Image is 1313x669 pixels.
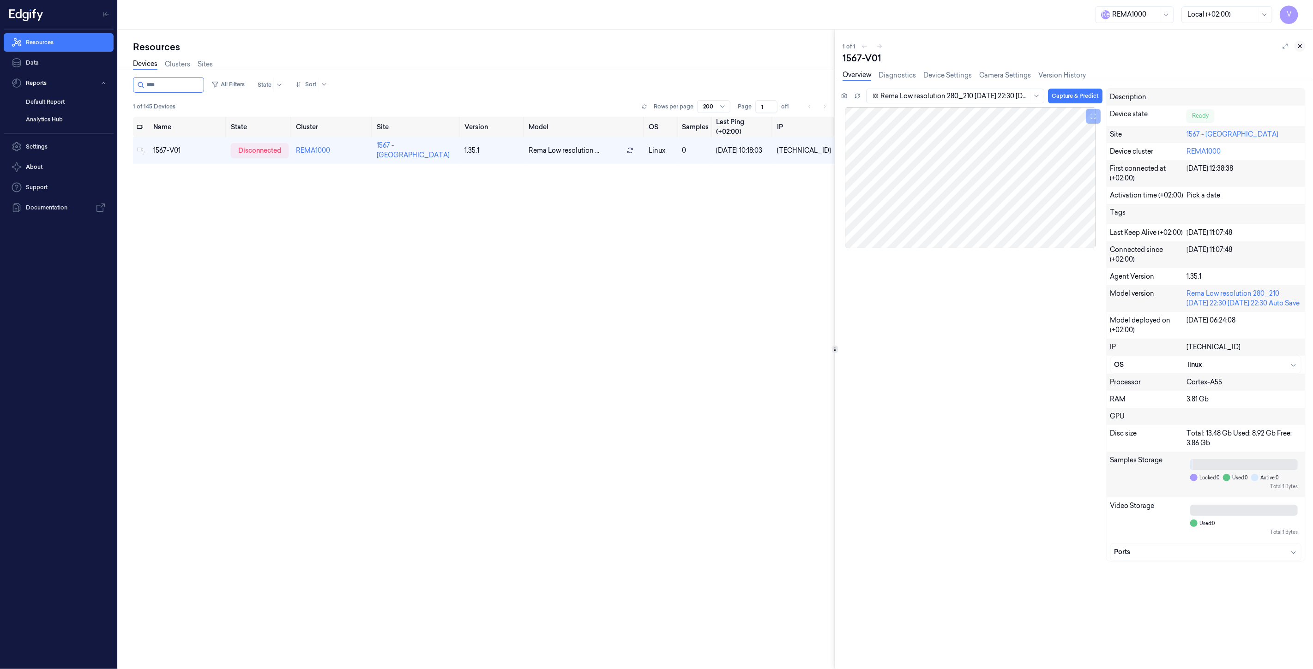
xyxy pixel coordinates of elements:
div: linux [1187,360,1297,370]
a: Default Report [18,94,114,110]
p: linux [649,146,675,155]
div: [DATE] 12:38:38 [1187,164,1301,183]
div: Resources [133,41,835,54]
span: Page [738,102,752,111]
div: 0 [682,146,709,155]
div: disconnected [231,143,289,158]
div: Tags [1110,208,1187,221]
a: Analytics Hub [18,112,114,127]
a: 1567 - [GEOGRAPHIC_DATA] [377,141,450,159]
div: [DATE] 11:07:48 [1187,228,1301,238]
th: Model [525,117,645,137]
div: [TECHNICAL_ID] [1187,342,1301,352]
div: Total: 1 Bytes [1190,529,1298,536]
div: Model version [1110,289,1187,308]
span: Locked: 0 [1199,474,1219,481]
span: Used: 0 [1199,520,1215,527]
span: of 1 [781,102,796,111]
div: Total: 1 Bytes [1190,483,1298,490]
div: 1567-V01 [843,52,1306,65]
div: Last Keep Alive (+02:00) [1110,228,1187,238]
span: Rema Low resolution ... [529,146,599,155]
div: 1567-V01 [153,146,223,155]
div: 3.81 Gb [1187,394,1301,404]
div: Rema Low resolution 280_210 [DATE] 22:30 [DATE] 22:30 Auto Save [1187,289,1301,308]
div: Ready [1187,109,1214,122]
a: Settings [4,137,114,156]
span: 1 of 145 Devices [133,102,175,111]
button: All Filters [208,77,248,92]
div: Video Storage [1110,501,1187,539]
button: Toggle Navigation [99,7,114,22]
a: Camera Settings [979,71,1031,80]
span: Active: 0 [1260,474,1278,481]
th: OS [645,117,679,137]
div: Model deployed on (+02:00) [1110,316,1187,335]
div: Agent Version [1110,272,1187,281]
button: OSlinux [1111,356,1301,373]
th: IP [773,117,835,137]
th: Name [150,117,227,137]
div: Device state [1110,109,1187,122]
div: Description [1110,92,1187,102]
div: Site [1110,130,1187,139]
div: [DATE] 10:18:03 [717,146,770,155]
a: Data [4,54,114,72]
th: Cluster [292,117,373,137]
a: Devices [133,59,157,70]
th: Site [373,117,461,137]
button: Capture & Predict [1048,89,1102,103]
a: Resources [4,33,114,52]
div: Ports [1114,547,1188,557]
p: Rows per page [654,102,693,111]
div: Activation time (+02:00) [1110,191,1187,200]
button: About [4,158,114,176]
th: Last Ping (+02:00) [713,117,774,137]
div: Processor [1110,377,1187,387]
a: Diagnostics [879,71,916,80]
div: Device cluster [1110,147,1187,156]
div: Cortex-A55 [1187,377,1301,387]
th: State [227,117,292,137]
span: Used: 0 [1232,474,1247,481]
div: [TECHNICAL_ID] [777,146,831,155]
div: GPU [1110,412,1187,421]
a: REMA1000 [1187,147,1221,155]
div: Connected since (+02:00) [1110,245,1187,264]
a: Sites [198,60,213,69]
div: 1.35.1 [464,146,521,155]
span: Pick a date [1187,191,1220,199]
a: REMA1000 [296,146,330,155]
a: Version History [1038,71,1086,80]
a: Support [4,178,114,197]
nav: pagination [803,100,831,113]
a: Documentation [4,198,114,217]
span: R e [1101,10,1110,19]
th: Version [461,117,525,137]
div: Total: 13.48 Gb Used: 8.92 Gb Free: 3.86 Gb [1187,429,1301,448]
button: V [1280,6,1298,24]
a: Device Settings [923,71,972,80]
div: First connected at (+02:00) [1110,164,1187,183]
a: 1567 - [GEOGRAPHIC_DATA] [1187,130,1278,138]
div: [DATE] 06:24:08 [1187,316,1301,335]
div: Samples Storage [1110,455,1187,494]
div: OS [1114,360,1188,370]
a: Overview [843,70,871,81]
th: Samples [679,117,713,137]
span: 1 of 1 [843,42,855,50]
div: RAM [1110,394,1187,404]
a: Clusters [165,60,190,69]
button: Ports [1111,544,1301,561]
div: [DATE] 11:07:48 [1187,245,1301,264]
div: Disc size [1110,429,1187,448]
button: Reports [4,74,114,92]
div: 1.35.1 [1187,272,1301,281]
div: IP [1110,342,1187,352]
